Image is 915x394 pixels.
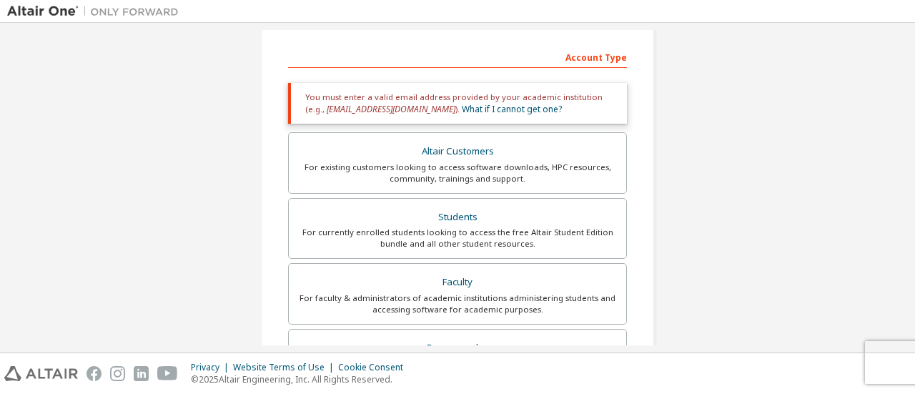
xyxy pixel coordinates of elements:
[134,366,149,381] img: linkedin.svg
[297,272,618,292] div: Faculty
[191,373,412,385] p: © 2025 Altair Engineering, Inc. All Rights Reserved.
[297,338,618,358] div: Everyone else
[288,83,627,124] div: You must enter a valid email address provided by your academic institution (e.g., ).
[297,227,618,250] div: For currently enrolled students looking to access the free Altair Student Edition bundle and all ...
[110,366,125,381] img: instagram.svg
[233,362,338,373] div: Website Terms of Use
[4,366,78,381] img: altair_logo.svg
[297,142,618,162] div: Altair Customers
[191,362,233,373] div: Privacy
[157,366,178,381] img: youtube.svg
[288,45,627,68] div: Account Type
[7,4,186,19] img: Altair One
[297,207,618,227] div: Students
[462,103,562,115] a: What if I cannot get one?
[297,162,618,184] div: For existing customers looking to access software downloads, HPC resources, community, trainings ...
[327,103,455,115] span: [EMAIL_ADDRESS][DOMAIN_NAME]
[86,366,102,381] img: facebook.svg
[338,362,412,373] div: Cookie Consent
[297,292,618,315] div: For faculty & administrators of academic institutions administering students and accessing softwa...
